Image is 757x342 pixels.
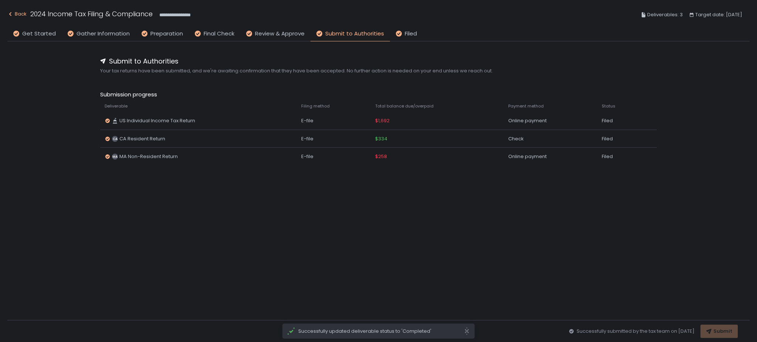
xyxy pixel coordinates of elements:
span: Get Started [22,30,56,38]
span: Check [508,136,524,142]
span: Online payment [508,117,547,124]
span: MA Non-Resident Return [119,153,178,160]
span: Final Check [204,30,234,38]
span: Review & Approve [255,30,305,38]
span: Successfully updated deliverable status to 'Completed' [298,328,464,335]
span: $258 [375,153,387,160]
span: CA Resident Return [119,136,165,142]
div: Filed [602,136,638,142]
span: US Individual Income Tax Return [119,117,195,124]
span: Target date: [DATE] [695,10,742,19]
div: E-file [301,136,366,142]
span: Submit to Authorities [109,56,179,66]
span: Gather Information [77,30,130,38]
span: $334 [375,136,387,142]
svg: close [464,327,470,335]
div: E-file [301,117,366,124]
h1: 2024 Income Tax Filing & Compliance [30,9,153,19]
div: E-file [301,153,366,160]
span: Online payment [508,153,547,160]
div: Filed [602,117,638,124]
span: Total balance due/overpaid [375,103,434,109]
span: Status [602,103,615,109]
button: Back [7,9,27,21]
span: Your tax returns have been submitted, and we're awaiting confirmation that they have been accepte... [100,68,657,74]
text: CA [113,137,118,141]
span: $1,692 [375,117,390,124]
span: Submission progress [100,90,657,99]
span: Preparation [150,30,183,38]
span: Deliverables: 3 [647,10,683,19]
span: Filed [405,30,417,38]
div: Back [7,10,27,18]
div: Filed [602,153,638,160]
text: MA [112,154,118,159]
span: Filing method [301,103,330,109]
span: Submit to Authorities [325,30,384,38]
span: Successfully submitted by the tax team on [DATE] [577,328,695,335]
span: Payment method [508,103,544,109]
span: Deliverable [105,103,128,109]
